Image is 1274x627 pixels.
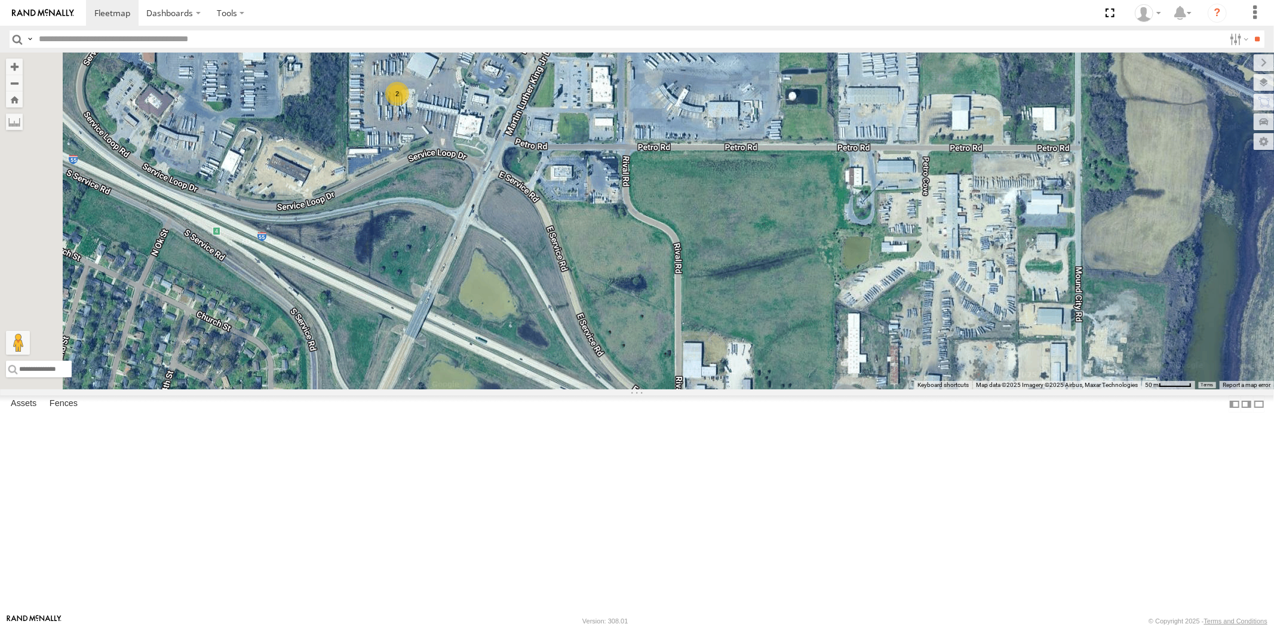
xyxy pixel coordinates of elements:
a: Terms (opens in new tab) [1201,383,1214,388]
a: Terms and Conditions [1204,617,1267,625]
label: Fences [44,396,84,413]
button: Zoom in [6,59,23,75]
button: Map Scale: 50 m per 51 pixels [1141,381,1195,389]
button: Zoom Home [6,91,23,107]
label: Dock Summary Table to the Right [1241,395,1252,413]
button: Drag Pegman onto the map to open Street View [6,331,30,355]
label: Search Query [25,30,35,48]
label: Dock Summary Table to the Left [1229,395,1241,413]
div: Sardor Khadjimedov [1131,4,1165,22]
span: 50 m [1145,382,1159,388]
img: rand-logo.svg [12,9,74,17]
a: Report a map error [1223,382,1270,388]
div: 2 [385,82,409,106]
i: ? [1208,4,1227,23]
button: Zoom out [6,75,23,91]
span: Map data ©2025 Imagery ©2025 Airbus, Maxar Technologies [976,382,1138,388]
div: © Copyright 2025 - [1149,617,1267,625]
label: Map Settings [1254,133,1274,150]
label: Search Filter Options [1225,30,1251,48]
label: Hide Summary Table [1253,395,1265,413]
label: Assets [5,396,42,413]
button: Keyboard shortcuts [917,381,969,389]
a: Visit our Website [7,615,62,627]
div: Version: 308.01 [582,617,628,625]
label: Measure [6,113,23,130]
